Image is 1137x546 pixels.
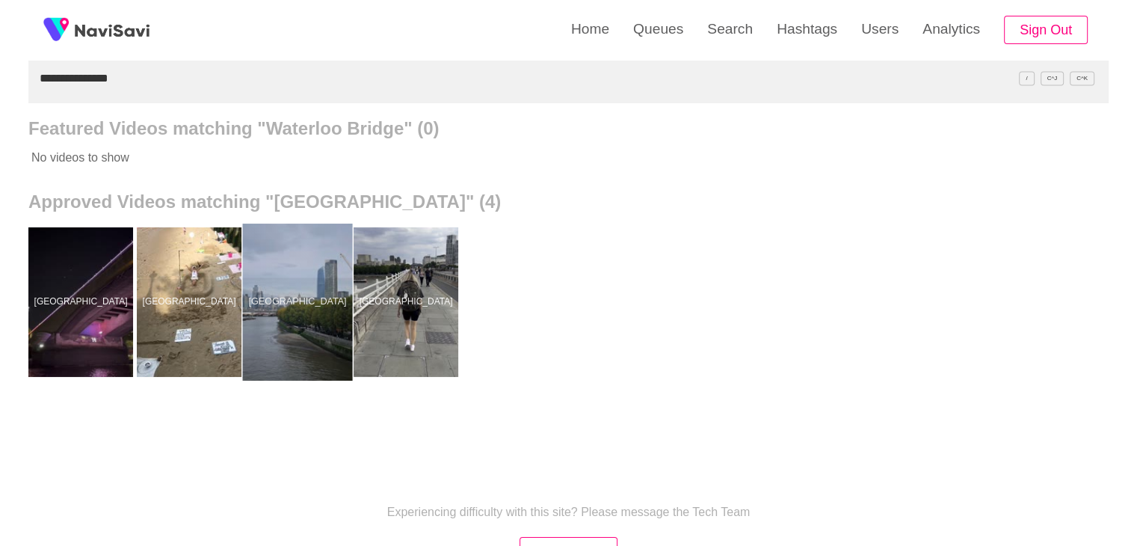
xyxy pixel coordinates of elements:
a: [GEOGRAPHIC_DATA]Waterloo Bridge [137,227,245,377]
p: No videos to show [28,139,1000,177]
span: / [1019,71,1034,85]
span: C^J [1041,71,1064,85]
button: Sign Out [1004,16,1088,45]
a: [GEOGRAPHIC_DATA]Waterloo Bridge [28,227,137,377]
h2: Featured Videos matching "Waterloo Bridge" (0) [28,118,1109,139]
h2: Approved Videos matching "[GEOGRAPHIC_DATA]" (4) [28,191,1109,212]
a: [GEOGRAPHIC_DATA]Waterloo Bridge [245,227,354,377]
span: C^K [1070,71,1094,85]
img: fireSpot [75,22,150,37]
p: Experiencing difficulty with this site? Please message the Tech Team [387,506,751,519]
a: [GEOGRAPHIC_DATA]Waterloo Bridge [354,227,462,377]
img: fireSpot [37,11,75,49]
